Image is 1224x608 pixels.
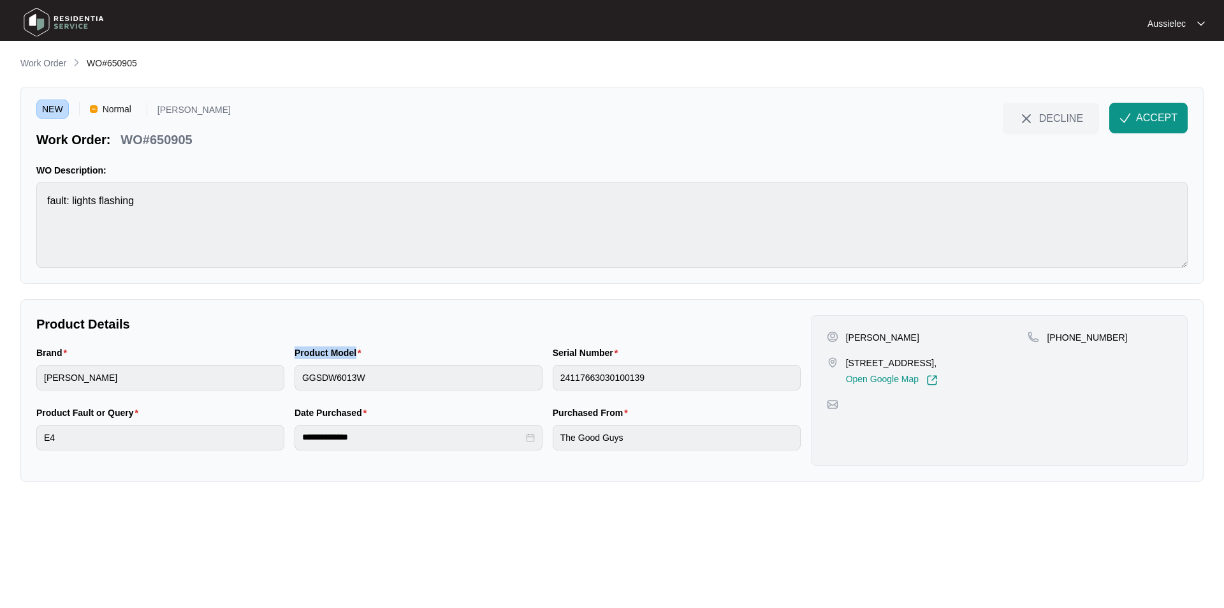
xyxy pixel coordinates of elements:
img: chevron-right [71,57,82,68]
img: dropdown arrow [1197,20,1205,27]
p: [STREET_ADDRESS], [846,357,938,369]
a: Open Google Map [846,374,938,386]
label: Product Model [295,346,367,359]
p: [PERSON_NAME] [846,331,919,344]
button: check-IconACCEPT [1109,103,1188,133]
label: Brand [36,346,72,359]
img: check-Icon [1119,112,1131,124]
img: user-pin [827,331,838,343]
img: Link-External [926,374,938,386]
span: DECLINE [1039,111,1083,125]
p: [PERSON_NAME] [157,105,231,119]
p: Aussielec [1147,17,1186,30]
label: Purchased From [553,406,633,419]
img: Vercel Logo [90,105,98,113]
label: Serial Number [553,346,623,359]
span: Normal [98,100,136,119]
a: Work Order [18,57,69,71]
input: Date Purchased [302,431,523,444]
input: Product Model [295,365,543,390]
p: Work Order [20,57,66,70]
input: Serial Number [553,365,801,390]
img: close-Icon [1019,111,1034,126]
span: ACCEPT [1136,110,1177,126]
span: WO#650905 [87,58,137,68]
textarea: fault: lights flashing [36,182,1188,268]
label: Product Fault or Query [36,406,143,419]
p: Work Order: [36,131,110,149]
input: Brand [36,365,284,390]
span: NEW [36,100,69,119]
label: Date Purchased [295,406,372,419]
img: residentia service logo [19,3,108,41]
button: close-IconDECLINE [1003,103,1099,133]
img: map-pin [1028,331,1039,343]
p: [PHONE_NUMBER] [1047,331,1127,344]
input: Purchased From [553,425,801,450]
input: Product Fault or Query [36,425,284,450]
p: WO#650905 [120,131,192,149]
p: WO Description: [36,164,1188,177]
img: map-pin [827,399,838,410]
img: map-pin [827,357,838,368]
p: Product Details [36,315,801,333]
